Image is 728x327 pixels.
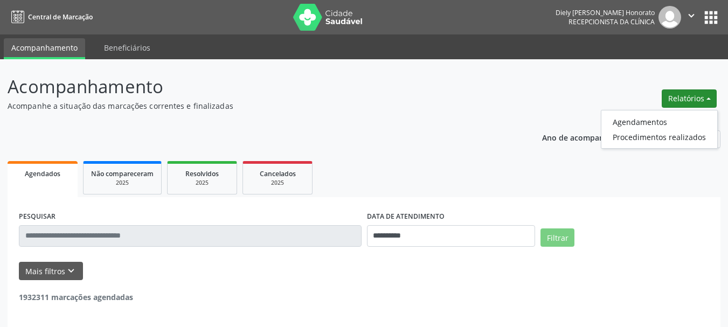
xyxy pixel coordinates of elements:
[25,169,60,178] span: Agendados
[260,169,296,178] span: Cancelados
[19,208,56,225] label: PESQUISAR
[662,89,717,108] button: Relatórios
[658,6,681,29] img: img
[681,6,702,29] button: 
[556,8,655,17] div: Diely [PERSON_NAME] Honorato
[185,169,219,178] span: Resolvidos
[65,265,77,277] i: keyboard_arrow_down
[4,38,85,59] a: Acompanhamento
[96,38,158,57] a: Beneficiários
[568,17,655,26] span: Recepcionista da clínica
[601,129,717,144] a: Procedimentos realizados
[91,179,154,187] div: 2025
[19,262,83,281] button: Mais filtroskeyboard_arrow_down
[542,130,637,144] p: Ano de acompanhamento
[8,73,507,100] p: Acompanhamento
[601,114,717,129] a: Agendamentos
[91,169,154,178] span: Não compareceram
[702,8,720,27] button: apps
[251,179,304,187] div: 2025
[28,12,93,22] span: Central de Marcação
[175,179,229,187] div: 2025
[367,208,445,225] label: DATA DE ATENDIMENTO
[19,292,133,302] strong: 1932311 marcações agendadas
[685,10,697,22] i: 
[540,228,574,247] button: Filtrar
[601,110,718,149] ul: Relatórios
[8,100,507,112] p: Acompanhe a situação das marcações correntes e finalizadas
[8,8,93,26] a: Central de Marcação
